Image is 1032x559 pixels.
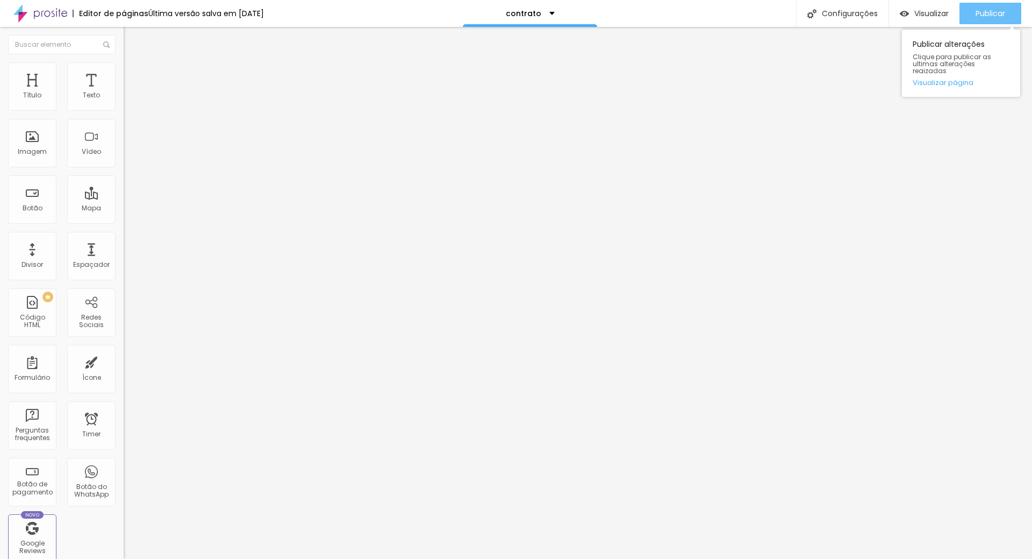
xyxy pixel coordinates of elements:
div: Mapa [82,204,101,212]
p: contrato [506,10,541,17]
a: Visualizar página [913,79,1009,86]
div: Espaçador [73,261,110,268]
div: Ícone [82,374,101,381]
div: Imagem [18,148,47,155]
div: Vídeo [82,148,101,155]
div: Botão do WhatsApp [70,483,112,499]
div: Novo [21,511,44,519]
div: Botão [23,204,42,212]
img: view-1.svg [900,9,909,18]
span: Clique para publicar as ultimas alterações reaizadas [913,53,1009,75]
div: Editor de páginas [73,10,148,17]
div: Código HTML [11,314,53,329]
div: Divisor [21,261,43,268]
div: Última versão salva em [DATE] [148,10,264,17]
div: Perguntas frequentes [11,427,53,442]
span: Publicar [976,9,1005,18]
div: Botão de pagamento [11,480,53,496]
div: Formulário [15,374,50,381]
div: Título [23,91,41,99]
iframe: Editor [124,27,1032,559]
div: Texto [83,91,100,99]
img: Icone [807,9,816,18]
div: Google Reviews [11,540,53,555]
input: Buscar elemento [8,35,116,54]
button: Visualizar [889,3,959,24]
div: Timer [82,430,101,438]
div: Publicar alterações [902,30,1020,97]
img: Icone [103,41,110,48]
button: Publicar [959,3,1021,24]
span: Visualizar [914,9,949,18]
div: Redes Sociais [70,314,112,329]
